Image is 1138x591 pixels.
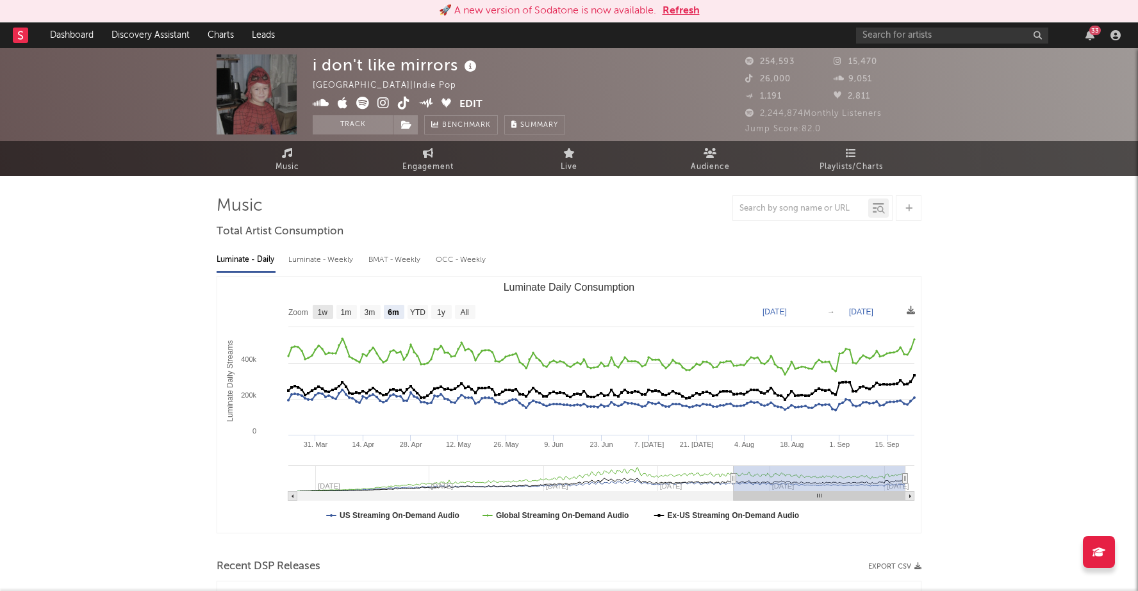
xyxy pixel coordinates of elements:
[459,97,482,113] button: Edit
[887,482,909,490] text: [DATE]
[639,141,780,176] a: Audience
[41,22,103,48] a: Dashboard
[1085,30,1094,40] button: 33
[400,441,422,448] text: 28. Apr
[745,75,791,83] span: 26,000
[849,307,873,316] text: [DATE]
[834,75,872,83] span: 9,051
[288,308,308,317] text: Zoom
[446,441,472,448] text: 12. May
[226,340,235,421] text: Luminate Daily Streams
[734,441,754,448] text: 4. Aug
[834,92,870,101] span: 2,811
[439,3,656,19] div: 🚀 A new version of Sodatone is now available.
[827,307,835,316] text: →
[241,355,256,363] text: 400k
[856,28,1048,44] input: Search for artists
[442,118,491,133] span: Benchmark
[424,115,498,134] a: Benchmark
[340,511,459,520] text: US Streaming On-Demand Audio
[496,511,629,520] text: Global Streaming On-Demand Audio
[780,441,804,448] text: 18. Aug
[313,78,471,93] div: [GEOGRAPHIC_DATA] | Indie Pop
[388,308,399,317] text: 6m
[352,441,374,448] text: 14. Apr
[745,58,795,66] span: 254,593
[199,22,243,48] a: Charts
[745,109,882,118] span: 2,244,874 Monthly Listeners
[252,427,256,435] text: 0
[691,159,730,175] span: Audience
[834,58,877,66] span: 15,470
[875,441,900,448] text: 15. Sep
[504,115,565,134] button: Summary
[341,308,352,317] text: 1m
[460,308,468,317] text: All
[437,308,445,317] text: 1y
[436,249,487,271] div: OCC - Weekly
[217,249,276,271] div: Luminate - Daily
[217,559,320,574] span: Recent DSP Releases
[493,441,519,448] text: 26. May
[745,125,821,133] span: Jump Score: 82.0
[368,249,423,271] div: BMAT - Weekly
[680,441,714,448] text: 21. [DATE]
[663,3,700,19] button: Refresh
[313,115,393,134] button: Track
[634,441,664,448] text: 7. [DATE]
[590,441,613,448] text: 23. Jun
[561,159,577,175] span: Live
[544,441,563,448] text: 9. Jun
[313,54,480,76] div: i don't like mirrors
[868,563,921,571] button: Export CSV
[288,249,356,271] div: Luminate - Weekly
[217,141,358,176] a: Music
[733,204,868,214] input: Search by song name or URL
[358,141,499,176] a: Engagement
[1089,26,1101,35] div: 33
[410,308,425,317] text: YTD
[103,22,199,48] a: Discovery Assistant
[520,122,558,129] span: Summary
[763,307,787,316] text: [DATE]
[499,141,639,176] a: Live
[217,224,343,239] span: Total Artist Consumption
[745,92,782,101] span: 1,191
[304,441,328,448] text: 31. Mar
[829,441,850,448] text: 1. Sep
[276,159,299,175] span: Music
[504,282,635,293] text: Luminate Daily Consumption
[217,277,921,533] svg: Luminate Daily Consumption
[402,159,454,175] span: Engagement
[668,511,800,520] text: Ex-US Streaming On-Demand Audio
[318,308,328,317] text: 1w
[780,141,921,176] a: Playlists/Charts
[820,159,883,175] span: Playlists/Charts
[365,308,375,317] text: 3m
[241,391,256,399] text: 200k
[243,22,284,48] a: Leads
